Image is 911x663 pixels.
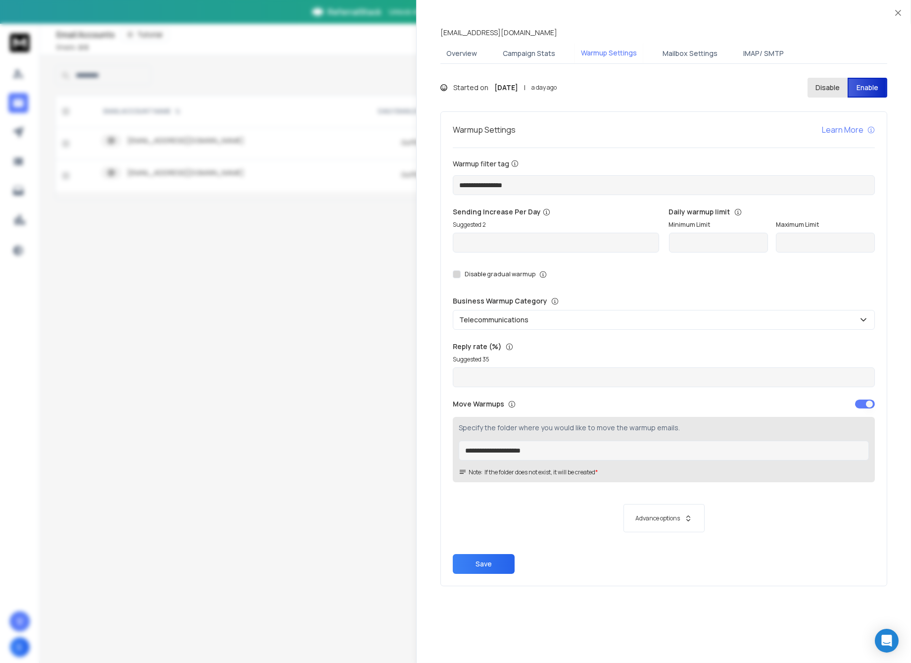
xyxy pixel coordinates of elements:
[453,296,875,306] p: Business Warmup Category
[669,221,768,229] label: Minimum Limit
[459,423,869,433] p: Specify the folder where you would like to move the warmup emails.
[463,504,865,532] button: Advance options
[453,356,875,363] p: Suggested 35
[459,315,532,325] p: Telecommunications
[453,207,659,217] p: Sending Increase Per Day
[484,468,595,476] p: If the folder does not exist, it will be created
[669,207,875,217] p: Daily warmup limit
[636,514,680,522] p: Advance options
[453,124,516,136] h1: Warmup Settings
[875,629,899,653] div: Open Intercom Messenger
[453,160,875,167] label: Warmup filter tag
[822,124,875,136] a: Learn More
[494,83,518,93] strong: [DATE]
[808,78,848,98] button: Disable
[453,554,515,574] button: Save
[531,84,557,92] span: a day ago
[808,78,887,98] button: DisableEnable
[776,221,875,229] label: Maximum Limit
[737,43,790,64] button: IMAP/ SMTP
[465,270,535,278] label: Disable gradual warmup
[459,468,482,476] span: Note:
[848,78,888,98] button: Enable
[453,221,659,229] p: Suggested 2
[440,43,483,64] button: Overview
[440,83,557,93] div: Started on
[453,399,661,409] p: Move Warmups
[575,42,643,65] button: Warmup Settings
[453,342,875,352] p: Reply rate (%)
[524,83,526,93] span: |
[657,43,723,64] button: Mailbox Settings
[440,28,557,38] p: [EMAIL_ADDRESS][DOMAIN_NAME]
[497,43,561,64] button: Campaign Stats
